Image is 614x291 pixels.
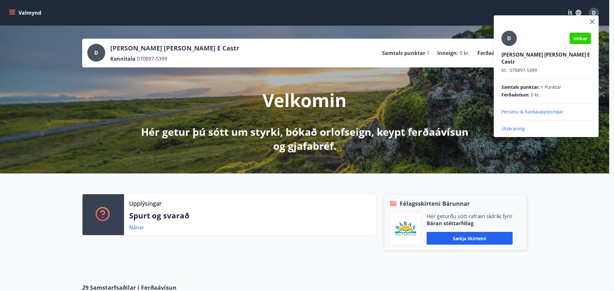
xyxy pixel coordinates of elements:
span: 1 Punktar [541,84,561,90]
span: D [507,35,511,42]
span: 0 kr. [531,92,540,98]
span: Kt. [501,67,507,73]
span: Ferðaávísun : [501,92,530,98]
span: Virkur [573,35,587,42]
p: Persónu & bankaupplýsingar [501,109,591,115]
span: Samtals punktar : [501,84,539,90]
p: Útskráning [501,126,591,132]
p: [PERSON_NAME] [PERSON_NAME] E Castr [501,51,591,65]
p: 070897-5399 [501,67,591,73]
